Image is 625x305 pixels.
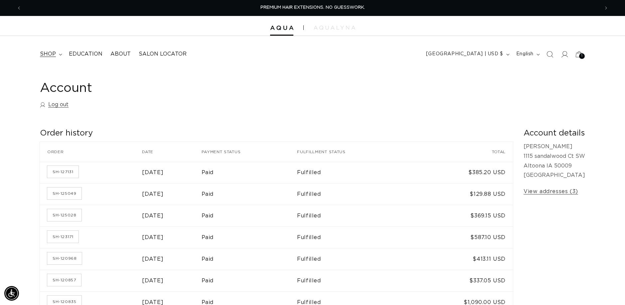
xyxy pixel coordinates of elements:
[142,170,164,175] time: [DATE]
[47,187,81,199] a: Order number SH-125049
[412,226,513,248] td: $587.10 USD
[297,142,412,162] th: Fulfillment status
[412,205,513,226] td: $369.15 USD
[516,51,534,58] span: English
[106,47,135,62] a: About
[47,252,82,264] a: Order number SH-120968
[40,51,56,58] span: shop
[142,278,164,283] time: [DATE]
[202,142,297,162] th: Payment status
[412,162,513,183] td: $385.20 USD
[297,205,412,226] td: Fulfilled
[599,2,613,14] button: Next announcement
[142,191,164,197] time: [DATE]
[202,226,297,248] td: Paid
[512,48,543,61] button: English
[412,142,513,162] th: Total
[297,183,412,205] td: Fulfilled
[40,80,585,97] h1: Account
[412,270,513,291] td: $337.05 USD
[40,142,142,162] th: Order
[202,205,297,226] td: Paid
[412,183,513,205] td: $129.88 USD
[524,187,578,196] a: View addresses (3)
[202,248,297,270] td: Paid
[314,26,355,30] img: aqualyna.com
[47,274,81,286] a: Order number SH-120857
[47,166,78,178] a: Order number SH-127131
[543,47,557,62] summary: Search
[139,51,187,58] span: Salon Locator
[524,142,585,180] p: [PERSON_NAME] 1115 sandalwood Ct SW Altoona IA 50009 [GEOGRAPHIC_DATA]
[47,209,81,221] a: Order number SH-125028
[142,300,164,305] time: [DATE]
[270,26,293,30] img: Aqua Hair Extensions
[260,5,365,10] span: PREMIUM HAIR EXTENSIONS. NO GUESSWORK.
[297,226,412,248] td: Fulfilled
[36,47,65,62] summary: shop
[202,183,297,205] td: Paid
[65,47,106,62] a: Education
[581,53,583,59] span: 1
[142,256,164,262] time: [DATE]
[47,231,78,243] a: Order number SH-123171
[12,2,26,14] button: Previous announcement
[524,128,585,139] h2: Account details
[297,248,412,270] td: Fulfilled
[40,100,69,110] a: Log out
[142,142,201,162] th: Date
[110,51,131,58] span: About
[69,51,102,58] span: Education
[142,213,164,218] time: [DATE]
[202,270,297,291] td: Paid
[142,235,164,240] time: [DATE]
[202,162,297,183] td: Paid
[297,162,412,183] td: Fulfilled
[297,270,412,291] td: Fulfilled
[4,286,19,301] div: Accessibility Menu
[135,47,191,62] a: Salon Locator
[40,128,513,139] h2: Order history
[412,248,513,270] td: $413.11 USD
[426,51,503,58] span: [GEOGRAPHIC_DATA] | USD $
[422,48,512,61] button: [GEOGRAPHIC_DATA] | USD $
